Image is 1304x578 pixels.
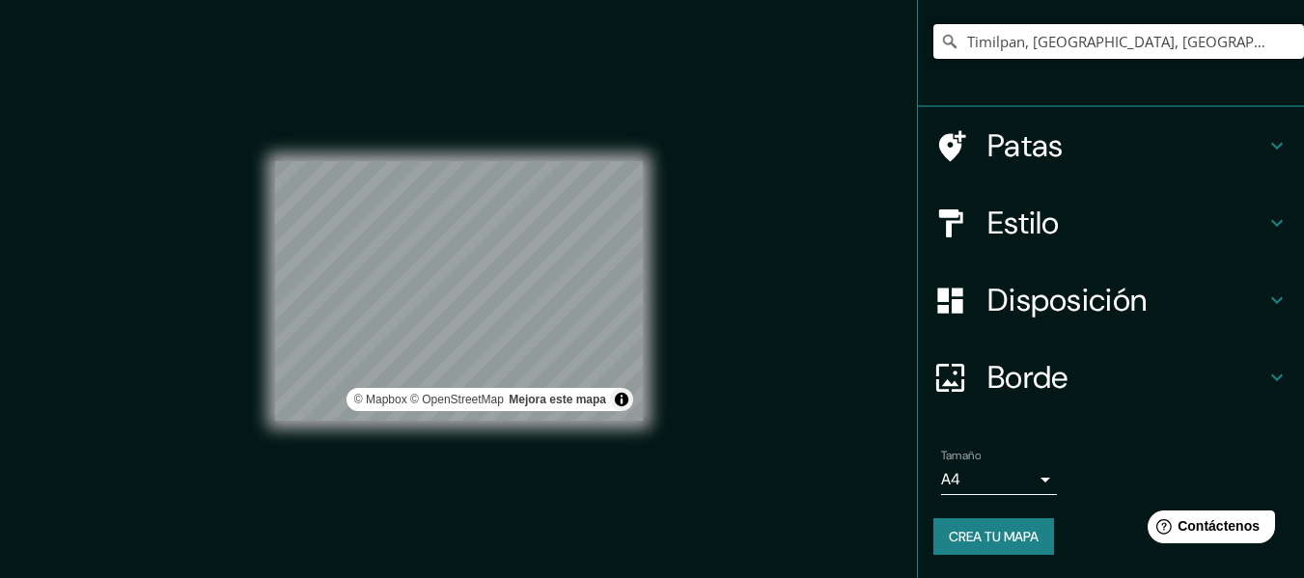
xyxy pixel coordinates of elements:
font: Borde [987,357,1068,398]
a: Map feedback [509,393,606,406]
font: © OpenStreetMap [410,393,504,406]
iframe: Lanzador de widgets de ayuda [1132,503,1283,557]
font: Disposición [987,280,1147,320]
canvas: Mapa [275,161,643,421]
a: Mapa de OpenStreet [410,393,504,406]
font: A4 [941,469,960,489]
font: Tamaño [941,448,981,463]
button: Activar o desactivar atribución [610,388,633,411]
div: Disposición [918,261,1304,339]
font: © Mapbox [354,393,407,406]
div: A4 [941,464,1057,495]
font: Estilo [987,203,1060,243]
input: Elige tu ciudad o zona [933,24,1304,59]
font: Mejora este mapa [509,393,606,406]
div: Estilo [918,184,1304,261]
div: Patas [918,107,1304,184]
font: Patas [987,125,1064,166]
a: Mapbox [354,393,407,406]
font: Crea tu mapa [949,528,1039,545]
button: Crea tu mapa [933,518,1054,555]
div: Borde [918,339,1304,416]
